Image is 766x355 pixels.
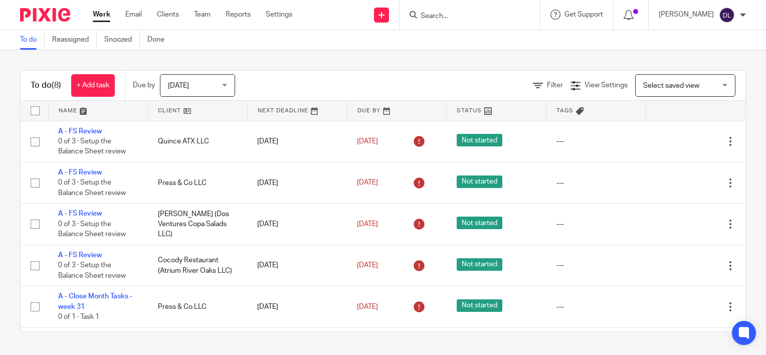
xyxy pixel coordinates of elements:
[148,204,248,245] td: [PERSON_NAME] (Dos Ventures Copa Salads LLC)
[52,81,61,89] span: (8)
[457,299,502,312] span: Not started
[194,10,211,20] a: Team
[148,286,248,327] td: Press & Co LLC
[157,10,179,20] a: Clients
[659,10,714,20] p: [PERSON_NAME]
[58,138,126,155] span: 0 of 3 · Setup the Balance Sheet review
[585,82,628,89] span: View Settings
[556,302,636,312] div: ---
[58,252,102,259] a: A - FS Review
[719,7,735,23] img: svg%3E
[58,210,102,217] a: A - FS Review
[457,258,502,271] span: Not started
[147,30,172,50] a: Done
[457,175,502,188] span: Not started
[247,121,347,162] td: [DATE]
[357,138,378,145] span: [DATE]
[556,136,636,146] div: ---
[556,108,573,113] span: Tags
[148,162,248,203] td: Press & Co LLC
[148,245,248,286] td: Cocody Restaurant (Atrium River Oaks LLC)
[556,178,636,188] div: ---
[226,10,251,20] a: Reports
[247,245,347,286] td: [DATE]
[104,30,140,50] a: Snoozed
[247,286,347,327] td: [DATE]
[457,217,502,229] span: Not started
[556,219,636,229] div: ---
[357,262,378,269] span: [DATE]
[357,221,378,228] span: [DATE]
[58,313,99,320] span: 0 of 1 · Task 1
[58,128,102,135] a: A - FS Review
[247,204,347,245] td: [DATE]
[58,262,126,279] span: 0 of 3 · Setup the Balance Sheet review
[357,180,378,187] span: [DATE]
[457,134,502,146] span: Not started
[20,8,70,22] img: Pixie
[58,169,102,176] a: A - FS Review
[643,82,699,89] span: Select saved view
[547,82,563,89] span: Filter
[357,303,378,310] span: [DATE]
[133,80,155,90] p: Due by
[168,82,189,89] span: [DATE]
[247,162,347,203] td: [DATE]
[564,11,603,18] span: Get Support
[52,30,97,50] a: Reassigned
[125,10,142,20] a: Email
[266,10,292,20] a: Settings
[420,12,510,21] input: Search
[31,80,61,91] h1: To do
[20,30,45,50] a: To do
[148,121,248,162] td: Quince ATX LLC
[58,180,126,197] span: 0 of 3 · Setup the Balance Sheet review
[58,293,132,310] a: A - Close Month Tasks - week 31
[58,221,126,238] span: 0 of 3 · Setup the Balance Sheet review
[71,74,115,97] a: + Add task
[93,10,110,20] a: Work
[556,260,636,270] div: ---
